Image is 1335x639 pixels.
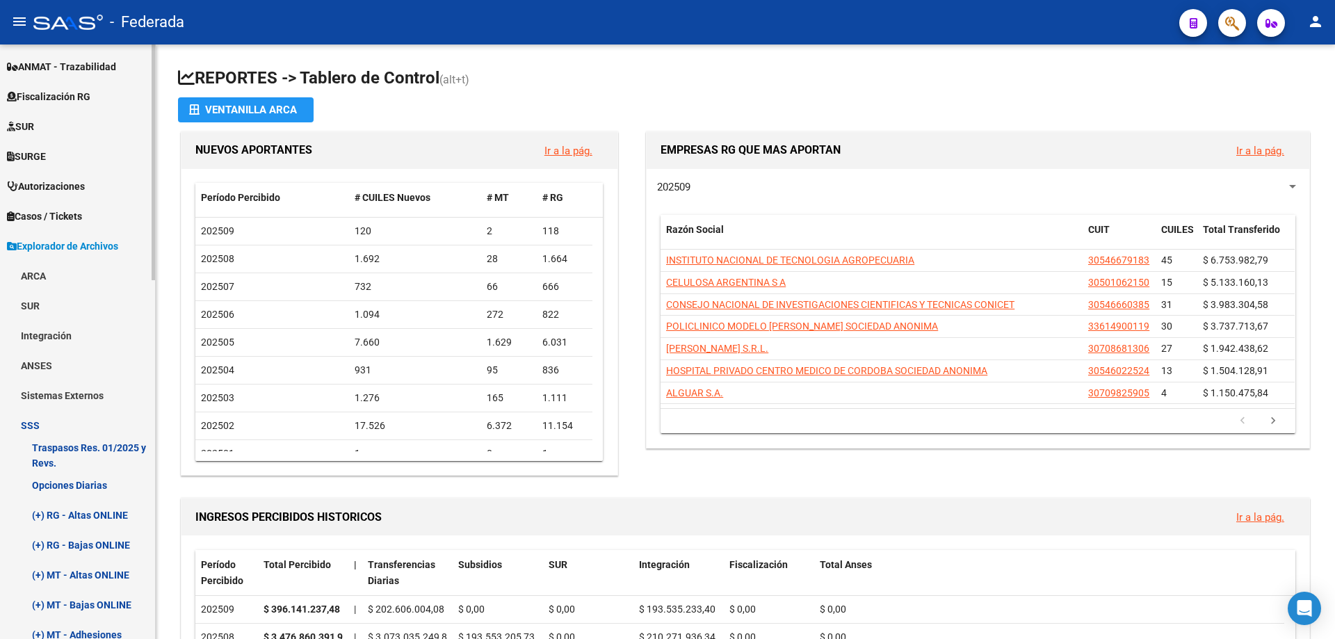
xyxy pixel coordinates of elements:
[439,73,469,86] span: (alt+t)
[1088,224,1110,235] span: CUIT
[1088,387,1149,398] span: 30709825905
[189,97,302,122] div: Ventanilla ARCA
[661,143,841,156] span: EMPRESAS RG QUE MAS APORTAN
[544,145,592,157] a: Ir a la pág.
[633,550,724,596] datatable-header-cell: Integración
[666,387,723,398] span: ALGUAR S.A.
[201,420,234,431] span: 202502
[487,390,531,406] div: 165
[729,604,756,615] span: $ 0,00
[7,119,34,134] span: SUR
[1088,343,1149,354] span: 30708681306
[1203,254,1268,266] span: $ 6.753.982,79
[1161,343,1172,354] span: 27
[1088,365,1149,376] span: 30546022524
[666,299,1014,310] span: CONSEJO NACIONAL DE INVESTIGACIONES CIENTIFICAS Y TECNICAS CONICET
[542,418,587,434] div: 11.154
[1088,277,1149,288] span: 30501062150
[1161,321,1172,332] span: 30
[1161,299,1172,310] span: 31
[657,181,690,193] span: 202509
[639,559,690,570] span: Integración
[458,559,502,570] span: Subsidios
[453,550,543,596] datatable-header-cell: Subsidios
[639,604,715,615] span: $ 193.535.233,40
[355,334,476,350] div: 7.660
[549,604,575,615] span: $ 0,00
[195,510,382,524] span: INGRESOS PERCIBIDOS HISTORICOS
[201,309,234,320] span: 202506
[201,281,234,292] span: 202507
[487,334,531,350] div: 1.629
[201,253,234,264] span: 202508
[201,559,243,586] span: Período Percibido
[201,192,280,203] span: Período Percibido
[258,550,348,596] datatable-header-cell: Total Percibido
[820,604,846,615] span: $ 0,00
[487,446,531,462] div: 0
[195,183,349,213] datatable-header-cell: Período Percibido
[1203,277,1268,288] span: $ 5.133.160,13
[1161,224,1194,235] span: CUILES
[1236,511,1284,524] a: Ir a la pág.
[355,446,476,462] div: 1
[1197,215,1295,261] datatable-header-cell: Total Transferido
[355,251,476,267] div: 1.692
[814,550,1284,596] datatable-header-cell: Total Anses
[1156,215,1197,261] datatable-header-cell: CUILES
[264,559,331,570] span: Total Percibido
[355,390,476,406] div: 1.276
[368,604,444,615] span: $ 202.606.004,08
[1088,254,1149,266] span: 30546679183
[178,97,314,122] button: Ventanilla ARCA
[729,559,788,570] span: Fiscalización
[201,364,234,375] span: 202504
[543,550,633,596] datatable-header-cell: SUR
[1225,138,1295,163] button: Ir a la pág.
[201,337,234,348] span: 202505
[487,192,509,203] span: # MT
[201,392,234,403] span: 202503
[487,362,531,378] div: 95
[724,550,814,596] datatable-header-cell: Fiscalización
[537,183,592,213] datatable-header-cell: # RG
[355,362,476,378] div: 931
[355,192,430,203] span: # CUILES Nuevos
[1288,592,1321,625] div: Open Intercom Messenger
[354,604,356,615] span: |
[1203,321,1268,332] span: $ 3.737.713,67
[487,251,531,267] div: 28
[1161,254,1172,266] span: 45
[661,215,1083,261] datatable-header-cell: Razón Social
[1161,365,1172,376] span: 13
[195,143,312,156] span: NUEVOS APORTANTES
[542,223,587,239] div: 118
[481,183,537,213] datatable-header-cell: # MT
[666,343,768,354] span: [PERSON_NAME] S.R.L.
[201,225,234,236] span: 202509
[7,89,90,104] span: Fiscalización RG
[542,251,587,267] div: 1.664
[542,192,563,203] span: # RG
[362,550,453,596] datatable-header-cell: Transferencias Diarias
[1260,414,1286,429] a: go to next page
[542,362,587,378] div: 836
[666,277,786,288] span: CELULOSA ARGENTINA S A
[1088,321,1149,332] span: 33614900119
[487,418,531,434] div: 6.372
[7,209,82,224] span: Casos / Tickets
[7,59,116,74] span: ANMAT - Trazabilidad
[7,149,46,164] span: SURGE
[1203,299,1268,310] span: $ 3.983.304,58
[1225,504,1295,530] button: Ir a la pág.
[1083,215,1156,261] datatable-header-cell: CUIT
[1203,365,1268,376] span: $ 1.504.128,91
[349,183,482,213] datatable-header-cell: # CUILES Nuevos
[542,334,587,350] div: 6.031
[487,223,531,239] div: 2
[348,550,362,596] datatable-header-cell: |
[666,224,724,235] span: Razón Social
[11,13,28,30] mat-icon: menu
[542,390,587,406] div: 1.111
[368,559,435,586] span: Transferencias Diarias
